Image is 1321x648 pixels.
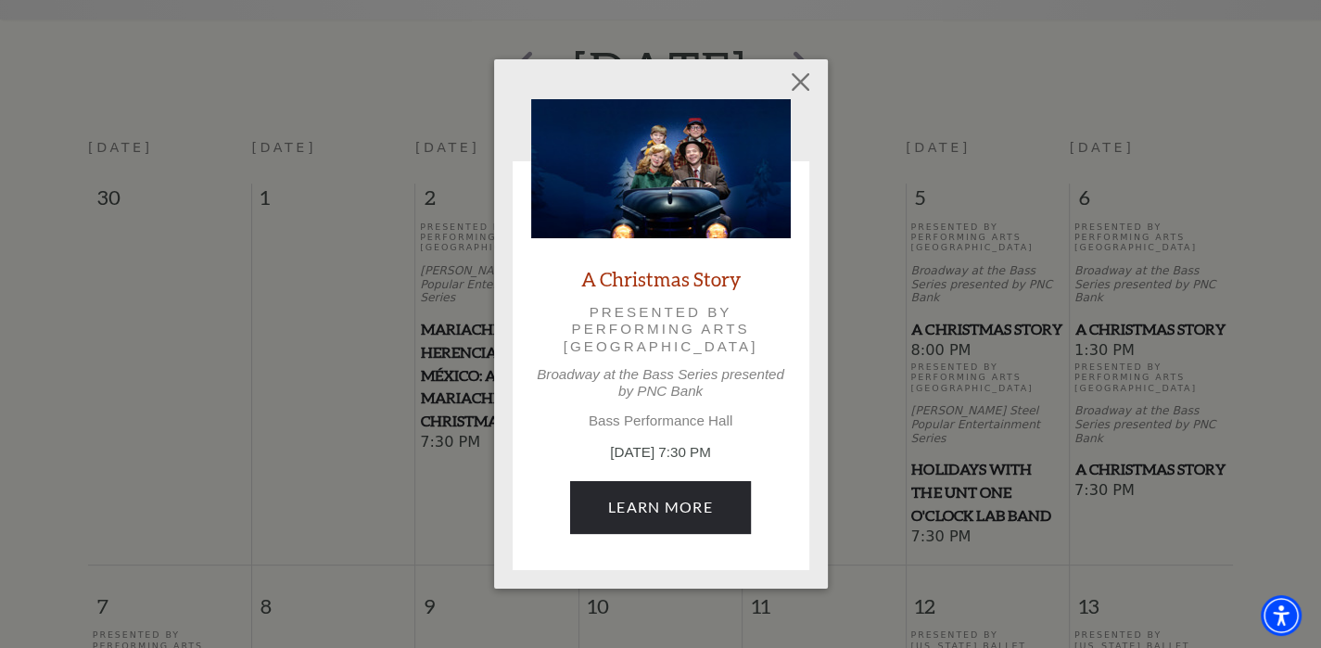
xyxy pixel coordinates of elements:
button: Close [782,65,818,100]
img: A Christmas Story [531,99,791,238]
a: December 6, 7:30 PM Learn More [570,481,751,533]
p: Bass Performance Hall [531,413,791,429]
p: [DATE] 7:30 PM [531,442,791,464]
a: A Christmas Story [581,266,741,291]
p: Presented by Performing Arts [GEOGRAPHIC_DATA] [557,304,765,355]
p: Broadway at the Bass Series presented by PNC Bank [531,366,791,400]
div: Accessibility Menu [1261,595,1302,636]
